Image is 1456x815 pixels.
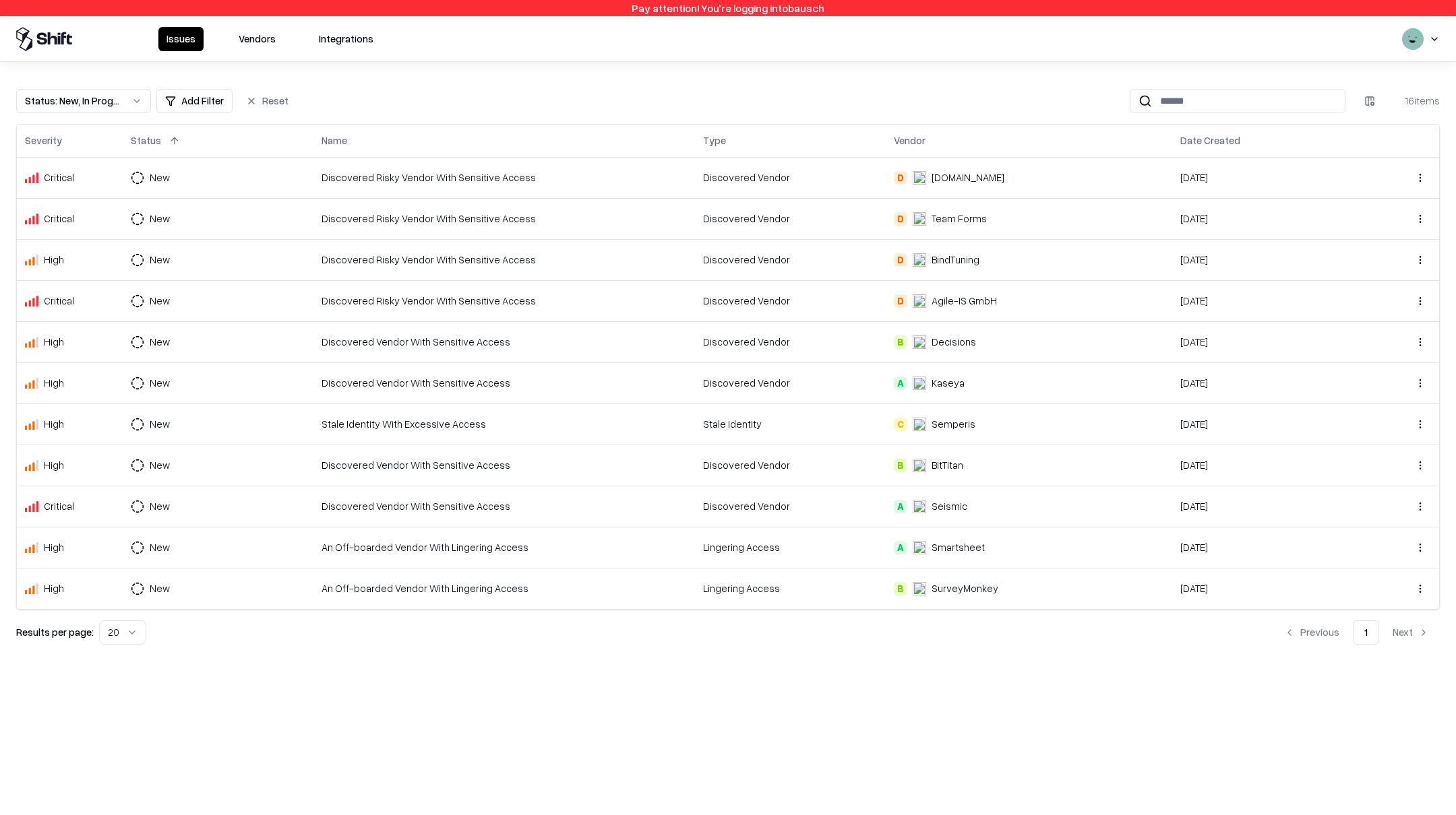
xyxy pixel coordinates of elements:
div: Stale Identity With Excessive Access [322,417,687,431]
div: Semperis [932,417,975,431]
img: BindTuning [913,253,926,267]
div: 16 items [1386,94,1440,108]
button: New [131,330,194,354]
div: Vendor [894,133,926,148]
div: Critical [44,294,74,308]
div: Kaseya [932,376,965,390]
div: Discovered Vendor [703,253,878,267]
div: High [44,417,64,431]
div: Discovered Risky Vendor With Sensitive Access [322,294,687,308]
div: Discovered Vendor [703,170,878,185]
button: New [131,412,194,436]
div: Seismic [932,499,967,513]
div: Type [703,133,726,148]
button: New [131,371,194,395]
p: Results per page: [16,625,94,639]
div: Discovered Risky Vendor With Sensitive Access [322,253,687,267]
div: Discovered Vendor [703,376,878,390]
img: BitTitan [913,459,926,472]
div: [DATE] [1180,540,1355,554]
div: Smartsheet [932,540,985,554]
nav: pagination [1273,620,1440,645]
div: [DOMAIN_NAME] [932,170,1004,185]
div: BitTitan [932,458,963,472]
div: Discovered Vendor [703,211,878,226]
div: New [150,335,170,349]
div: Discovered Vendor With Sensitive Access [322,499,687,513]
div: SurveyMonkey [932,581,998,595]
div: [DATE] [1180,335,1355,349]
div: Lingering Access [703,540,878,554]
img: Decisions [913,335,926,349]
div: Date Created [1180,133,1240,148]
div: New [150,253,170,267]
button: New [131,577,194,601]
div: B [894,335,907,349]
div: Discovered Vendor [703,458,878,472]
div: High [44,376,64,390]
button: New [131,535,194,560]
div: Status [131,133,161,148]
div: High [44,540,64,554]
button: Vendors [231,27,284,51]
div: D [894,294,907,308]
img: Smartsheet [913,541,926,554]
img: Agile-IS GmbH [913,294,926,308]
button: 1 [1353,620,1379,645]
div: [DATE] [1180,253,1355,267]
img: SurveyMonkey [913,582,926,595]
div: [DATE] [1180,211,1355,226]
button: New [131,453,194,478]
div: New [150,170,170,185]
div: Discovered Risky Vendor With Sensitive Access [322,211,687,226]
div: Discovered Vendor With Sensitive Access [322,458,687,472]
div: New [150,417,170,431]
div: Discovered Vendor [703,294,878,308]
div: Discovered Risky Vendor With Sensitive Access [322,170,687,185]
div: High [44,335,64,349]
div: [DATE] [1180,499,1355,513]
div: New [150,211,170,226]
button: Reset [238,89,297,113]
button: Issues [158,27,204,51]
div: Name [322,133,347,148]
div: Agile-IS GmbH [932,294,997,308]
div: B [894,459,907,472]
div: New [150,376,170,390]
div: New [150,540,170,554]
div: Team Forms [932,211,987,226]
button: Add Filter [156,89,233,113]
button: New [131,248,194,272]
div: Stale Identity [703,417,878,431]
div: Discovered Vendor [703,499,878,513]
div: Decisions [932,335,976,349]
div: [DATE] [1180,417,1355,431]
div: A [894,377,907,390]
div: Status : New, In Progress [25,94,121,108]
div: New [150,581,170,595]
div: D [894,253,907,267]
div: [DATE] [1180,376,1355,390]
div: Discovered Vendor With Sensitive Access [322,376,687,390]
img: Kaseya [913,377,926,390]
div: New [150,294,170,308]
div: Critical [44,499,74,513]
div: An Off-boarded Vendor With Lingering Access [322,581,687,595]
div: Critical [44,211,74,226]
div: A [894,541,907,554]
div: D [894,212,907,226]
div: An Off-boarded Vendor With Lingering Access [322,540,687,554]
div: High [44,581,64,595]
div: High [44,253,64,267]
div: [DATE] [1180,458,1355,472]
div: Discovered Vendor [703,335,878,349]
div: High [44,458,64,472]
div: New [150,499,170,513]
div: Lingering Access [703,581,878,595]
img: Semperis [913,418,926,431]
button: Integrations [311,27,382,51]
div: BindTuning [932,253,979,267]
div: Severity [25,133,62,148]
div: A [894,500,907,513]
div: Critical [44,170,74,185]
